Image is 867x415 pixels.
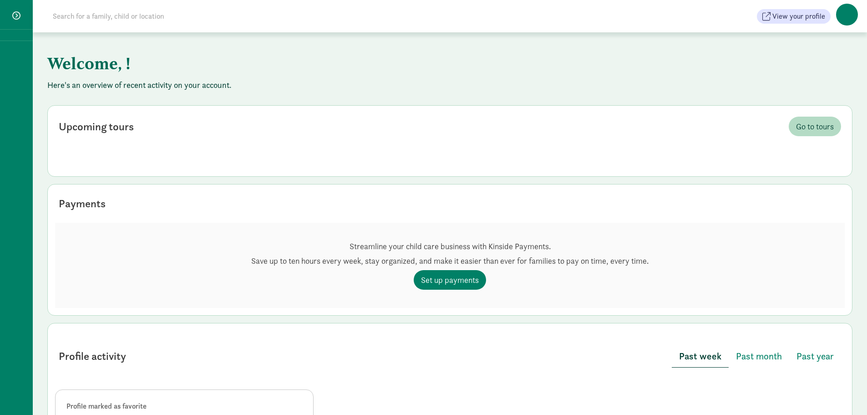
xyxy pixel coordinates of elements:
[796,349,834,364] span: Past year
[59,118,134,135] div: Upcoming tours
[672,345,729,368] button: Past week
[789,117,841,136] a: Go to tours
[729,345,789,367] button: Past month
[757,9,831,24] button: View your profile
[789,345,841,367] button: Past year
[59,348,126,364] div: Profile activity
[59,195,106,212] div: Payments
[796,120,834,133] span: Go to tours
[736,349,782,364] span: Past month
[251,256,649,266] p: Save up to ten hours every week, stay organized, and make it easier than ever for families to pay...
[47,80,852,91] p: Here's an overview of recent activity on your account.
[679,349,721,364] span: Past week
[421,274,479,286] span: Set up payments
[414,270,486,290] a: Set up payments
[66,401,302,412] div: Profile marked as favorite
[251,241,649,252] p: Streamline your child care business with Kinside Payments.
[772,11,825,22] span: View your profile
[47,47,498,80] h1: Welcome, !
[47,7,303,26] input: Search for a family, child or location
